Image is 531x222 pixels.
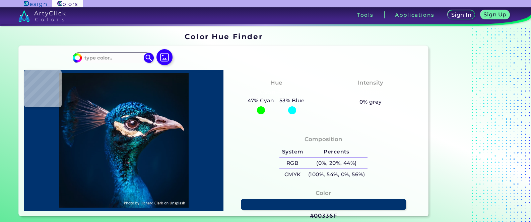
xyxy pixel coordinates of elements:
a: Sign Up [482,11,508,19]
h4: Color [316,188,331,198]
h5: (0%, 20%, 44%) [306,158,368,169]
h5: 0% grey [359,98,382,106]
h4: Hue [270,78,282,88]
h5: 47% Cyan [245,96,277,105]
input: type color.. [82,53,144,62]
h5: (100%, 54%, 0%, 56%) [306,169,368,180]
img: ArtyClick Design logo [24,1,46,7]
h3: Applications [395,12,434,17]
h4: Composition [305,134,342,144]
h5: 53% Blue [277,96,307,105]
h5: Sign Up [485,12,506,17]
h5: RGB [279,158,306,169]
h5: Sign In [452,12,471,17]
h5: CMYK [279,169,306,180]
h1: Color Hue Finder [185,31,263,41]
h5: System [279,146,306,157]
h4: Intensity [358,78,383,88]
h5: Percents [306,146,368,157]
h3: Tools [357,12,374,17]
a: Sign In [449,11,474,19]
img: icon search [144,53,154,63]
img: img_pavlin.jpg [27,73,220,208]
h3: #00336F [310,212,337,220]
h3: Vibrant [356,89,385,97]
img: logo_artyclick_colors_white.svg [18,10,66,22]
h3: Cyan-Blue [257,89,295,97]
img: icon picture [156,49,173,65]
